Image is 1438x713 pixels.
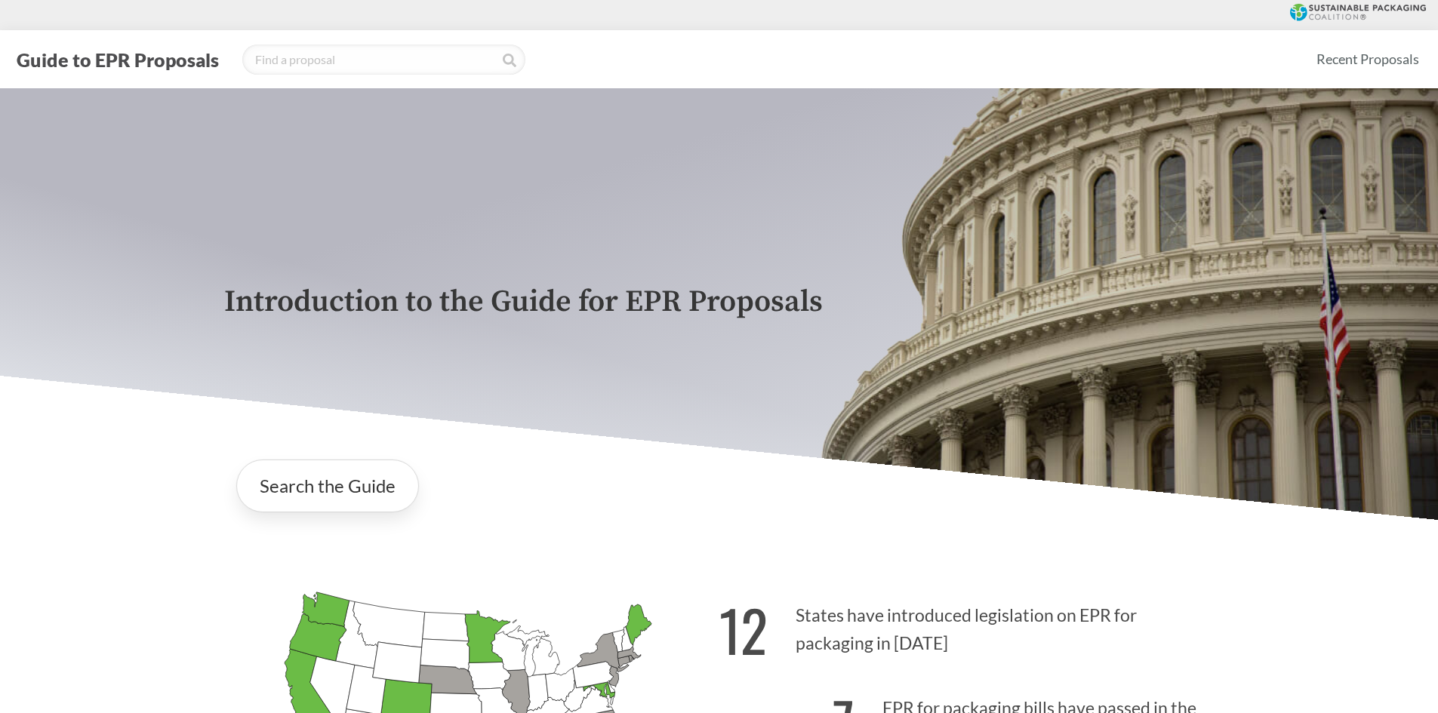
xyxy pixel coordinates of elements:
[12,48,223,72] button: Guide to EPR Proposals
[719,588,768,672] strong: 12
[224,285,1215,319] p: Introduction to the Guide for EPR Proposals
[719,579,1215,672] p: States have introduced legislation on EPR for packaging in [DATE]
[1310,42,1426,76] a: Recent Proposals
[242,45,525,75] input: Find a proposal
[236,459,419,512] a: Search the Guide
